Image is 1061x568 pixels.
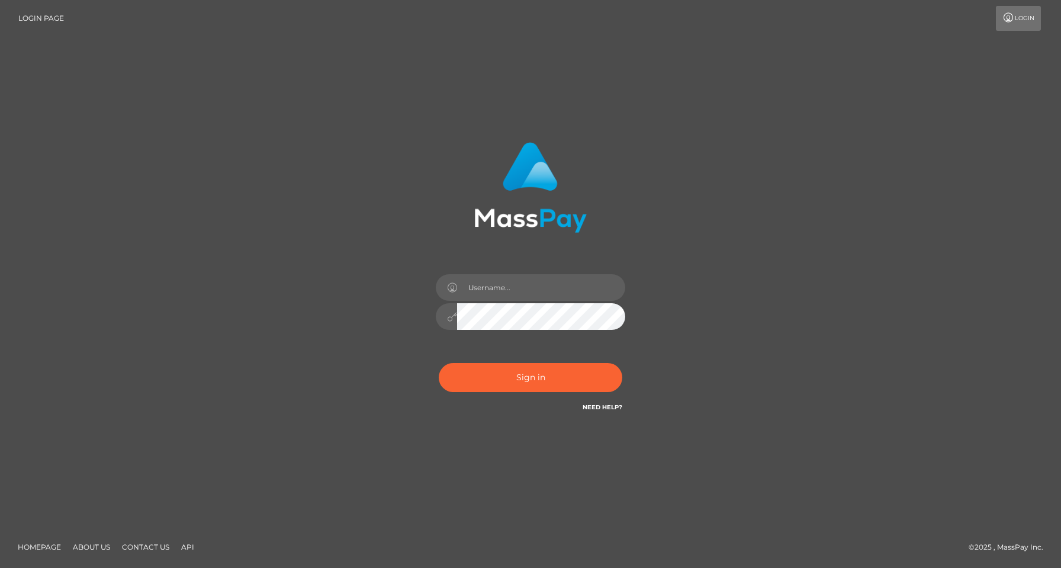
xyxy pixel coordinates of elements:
a: Need Help? [583,403,622,411]
a: Homepage [13,538,66,556]
a: API [176,538,199,556]
a: Login Page [18,6,64,31]
input: Username... [457,274,625,301]
div: © 2025 , MassPay Inc. [969,541,1052,554]
a: About Us [68,538,115,556]
img: MassPay Login [474,142,587,233]
button: Sign in [439,363,622,392]
a: Contact Us [117,538,174,556]
a: Login [996,6,1041,31]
